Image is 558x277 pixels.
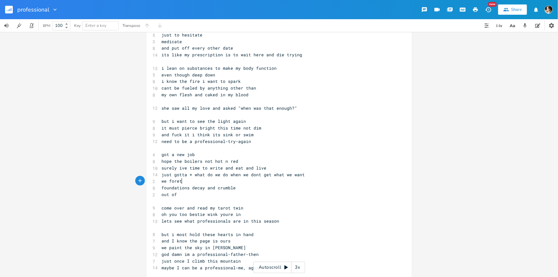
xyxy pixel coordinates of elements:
[162,138,251,144] span: need to be a professional-try-again
[162,72,216,78] span: even though deep down
[162,125,262,131] span: it must pierce bright this time not dim
[162,32,203,38] span: just to hesitate
[162,251,259,257] span: god damn im a professional-father-then
[162,172,305,178] span: just gotta + what do we do when we dont get what we want
[85,23,106,28] span: Enter a key
[482,4,495,15] button: New
[162,85,256,91] span: cant be fueled by anything other than
[498,4,527,15] button: Share
[162,211,241,217] span: oh you too bestie wink youre in
[511,7,522,12] div: Share
[253,262,305,273] div: Autoscroll
[162,92,249,98] span: my own flesh and caked in my blood
[162,78,241,84] span: i know the fire i want to spark
[162,205,244,211] span: come over and read my tarot twin
[162,185,236,191] span: foundations decay and crumble
[162,65,277,71] span: i lean on substances to make my body function
[162,265,262,271] span: maybe I can be a professional-me, again
[162,105,297,111] span: she saw all my love and asked "when was that enough?"
[43,24,50,28] div: BPM
[162,232,254,237] span: but i most hold these hearts in hand
[162,39,182,44] span: medicate
[17,7,49,12] span: professional
[162,218,279,224] span: lets see what professionals are in this season
[488,2,497,7] div: New
[74,24,81,28] div: Key
[292,262,303,273] div: 3x
[162,158,239,164] span: hope the boilers not hot n red
[162,245,246,250] span: we paint the sky in [PERSON_NAME]
[545,5,553,14] img: Robert Wise
[162,132,254,138] span: and fuck it i think its sink or swim
[162,192,177,197] span: out of
[162,165,267,171] span: surely ive time to write and eat and live
[162,238,231,244] span: and I know the page is ours
[162,152,195,157] span: got a new job
[162,45,233,51] span: and put off every other date
[122,24,140,28] div: Transpose
[162,258,241,264] span: just once I climb this mountain
[162,118,246,124] span: but i want to see the light again
[162,52,303,58] span: its like my prescription is to wait here and die trying
[162,178,182,184] span: we foret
